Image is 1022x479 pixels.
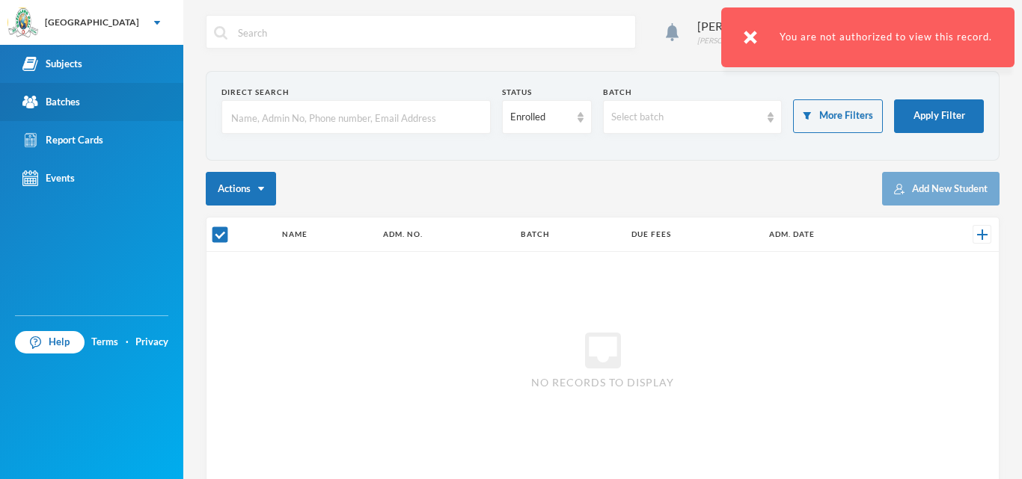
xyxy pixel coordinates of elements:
[214,26,227,40] img: search
[15,331,85,353] a: Help
[22,132,103,148] div: Report Cards
[8,8,38,38] img: logo
[894,99,984,133] button: Apply Filter
[882,172,1000,205] button: Add New Student
[22,56,82,72] div: Subjects
[22,94,80,110] div: Batches
[230,101,483,135] input: Name, Admin No, Phone number, Email Address
[611,110,761,125] div: Select batch
[502,87,592,98] div: Status
[376,217,513,252] th: Adm. No.
[275,217,376,252] th: Name
[793,99,883,133] button: More Filters
[135,335,168,350] a: Privacy
[977,229,988,240] img: +
[721,7,1015,67] div: You are not authorized to view this record.
[91,335,118,350] a: Terms
[22,170,75,186] div: Events
[603,87,783,98] div: Batch
[513,217,624,252] th: Batch
[762,217,914,252] th: Adm. Date
[579,327,627,374] i: inbox
[697,35,941,46] div: [PERSON_NAME][EMAIL_ADDRESS][PERSON_NAME][DOMAIN_NAME]
[236,16,628,49] input: Search
[531,374,674,390] span: No records to display
[624,217,762,252] th: Due Fees
[45,16,139,29] div: [GEOGRAPHIC_DATA]
[126,335,129,350] div: ·
[221,87,491,98] div: Direct Search
[510,110,570,125] div: Enrolled
[206,172,276,205] button: Actions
